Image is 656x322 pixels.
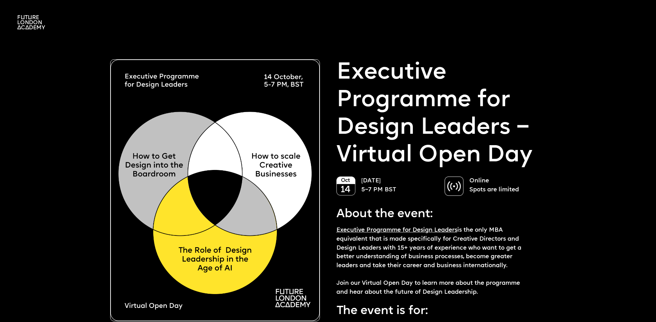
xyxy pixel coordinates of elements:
p: About the event: [336,207,525,222]
img: A logo saying in 3 lines: Future London Academy [17,15,45,29]
p: The event is for: [336,304,525,319]
p: [DATE] 5–7 PM BST [361,177,438,194]
p: Executive Programme for Design Leaders – Virtual Open Day [336,59,546,170]
a: Executive Programme for Design Leaders [336,227,457,233]
p: Online Spots are limited [469,177,546,194]
p: is the only MBA equivalent that is made specifically for Creative Directors and Design Leaders wi... [336,226,525,297]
